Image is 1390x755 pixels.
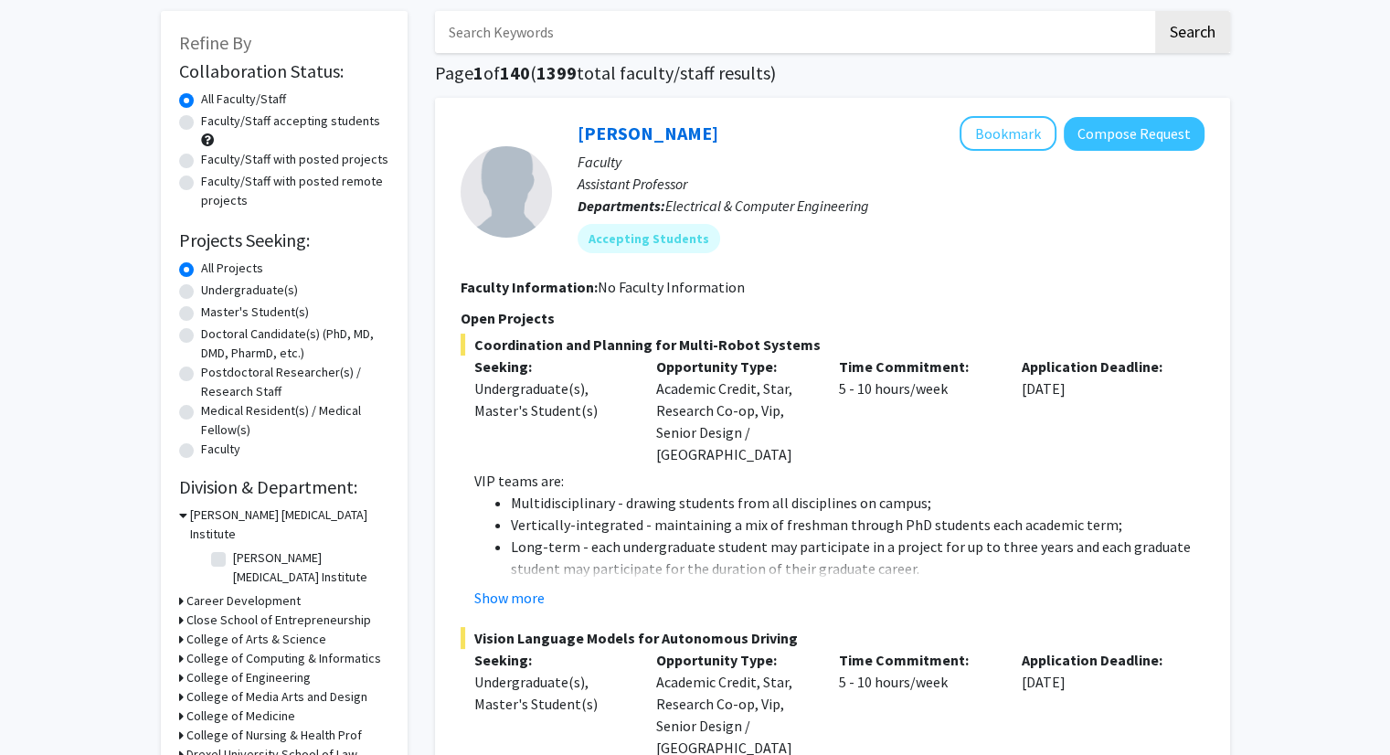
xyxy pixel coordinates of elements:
span: Electrical & Computer Engineering [665,197,869,215]
p: VIP teams are: [474,470,1204,492]
b: Departments: [578,197,665,215]
p: Time Commitment: [839,356,994,377]
label: All Faculty/Staff [201,90,286,109]
b: Faculty Information: [461,278,598,296]
li: Long-term - each undergraduate student may participate in a project for up to three years and eac... [511,536,1204,580]
p: Seeking: [474,649,630,671]
h3: [PERSON_NAME] [MEDICAL_DATA] Institute [190,505,389,544]
h3: College of Computing & Informatics [186,649,381,668]
div: Undergraduate(s), Master's Student(s) [474,671,630,715]
label: Faculty/Staff accepting students [201,112,380,131]
p: Application Deadline: [1022,649,1177,671]
span: No Faculty Information [598,278,745,296]
h1: Page of ( total faculty/staff results) [435,62,1230,84]
span: Vision Language Models for Autonomous Driving [461,627,1204,649]
span: 1 [473,61,483,84]
span: 140 [500,61,530,84]
span: Refine By [179,31,251,54]
h2: Division & Department: [179,476,389,498]
p: Assistant Professor [578,173,1204,195]
h3: College of Engineering [186,668,311,687]
h3: College of Nursing & Health Prof [186,726,362,745]
p: Faculty [578,151,1204,173]
label: Faculty [201,440,240,459]
h3: Close School of Entrepreneurship [186,611,371,630]
label: Postdoctoral Researcher(s) / Research Staff [201,363,389,401]
button: Search [1155,11,1230,53]
span: Coordination and Planning for Multi-Robot Systems [461,334,1204,356]
h3: College of Medicine [186,707,295,726]
p: Opportunity Type: [656,356,812,377]
div: Academic Credit, Star, Research Co-op, Vip, Senior Design / [GEOGRAPHIC_DATA] [642,356,825,465]
h3: Career Development [186,591,301,611]
div: Undergraduate(s), Master's Student(s) [474,377,630,421]
p: Open Projects [461,307,1204,329]
label: Faculty/Staff with posted remote projects [201,172,389,210]
label: [PERSON_NAME] [MEDICAL_DATA] Institute [233,548,385,587]
div: [DATE] [1008,356,1191,465]
label: Doctoral Candidate(s) (PhD, MD, DMD, PharmD, etc.) [201,324,389,363]
a: [PERSON_NAME] [578,122,718,144]
button: Compose Request to Lifeng Zhou [1064,117,1204,151]
li: Multidisciplinary - drawing students from all disciplines on campus; [511,492,1204,514]
button: Show more [474,587,545,609]
span: 1399 [536,61,577,84]
li: Vertically-integrated - maintaining a mix of freshman through PhD students each academic term; [511,514,1204,536]
p: Opportunity Type: [656,649,812,671]
mat-chip: Accepting Students [578,224,720,253]
p: Seeking: [474,356,630,377]
label: Medical Resident(s) / Medical Fellow(s) [201,401,389,440]
h3: College of Arts & Science [186,630,326,649]
label: Faculty/Staff with posted projects [201,150,388,169]
h2: Collaboration Status: [179,60,389,82]
iframe: Chat [14,673,78,741]
input: Search Keywords [435,11,1152,53]
div: 5 - 10 hours/week [825,356,1008,465]
label: Master's Student(s) [201,303,309,322]
p: Application Deadline: [1022,356,1177,377]
label: Undergraduate(s) [201,281,298,300]
button: Add Lifeng Zhou to Bookmarks [960,116,1056,151]
h2: Projects Seeking: [179,229,389,251]
label: All Projects [201,259,263,278]
p: Time Commitment: [839,649,994,671]
h3: College of Media Arts and Design [186,687,367,707]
